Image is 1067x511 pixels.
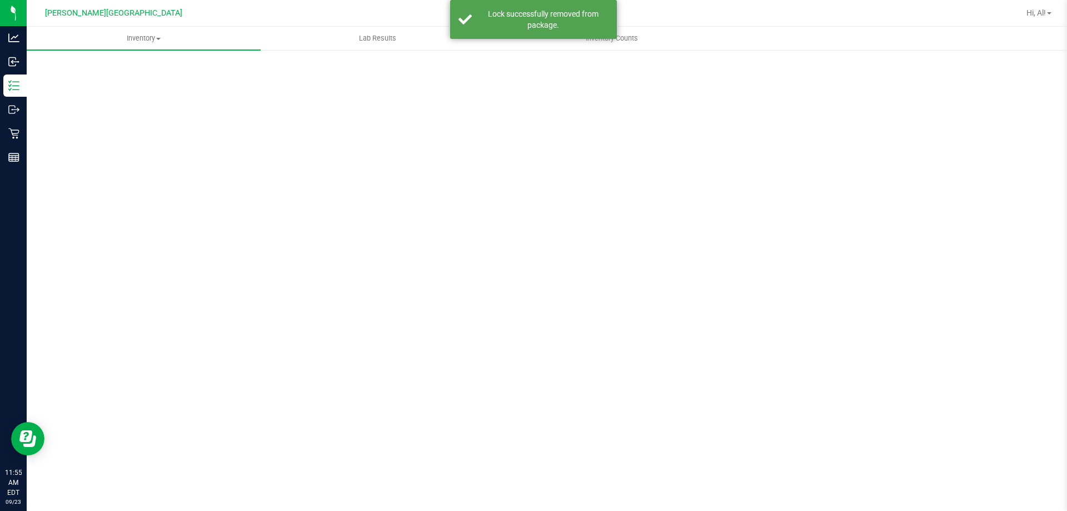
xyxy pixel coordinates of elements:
[8,104,19,115] inline-svg: Outbound
[5,468,22,498] p: 11:55 AM EDT
[478,8,609,31] div: Lock successfully removed from package.
[8,128,19,139] inline-svg: Retail
[5,498,22,506] p: 09/23
[8,32,19,43] inline-svg: Analytics
[27,33,261,43] span: Inventory
[45,8,182,18] span: [PERSON_NAME][GEOGRAPHIC_DATA]
[11,422,44,455] iframe: Resource center
[344,33,411,43] span: Lab Results
[8,56,19,67] inline-svg: Inbound
[8,80,19,91] inline-svg: Inventory
[8,152,19,163] inline-svg: Reports
[261,27,495,50] a: Lab Results
[27,27,261,50] a: Inventory
[1026,8,1046,17] span: Hi, Al!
